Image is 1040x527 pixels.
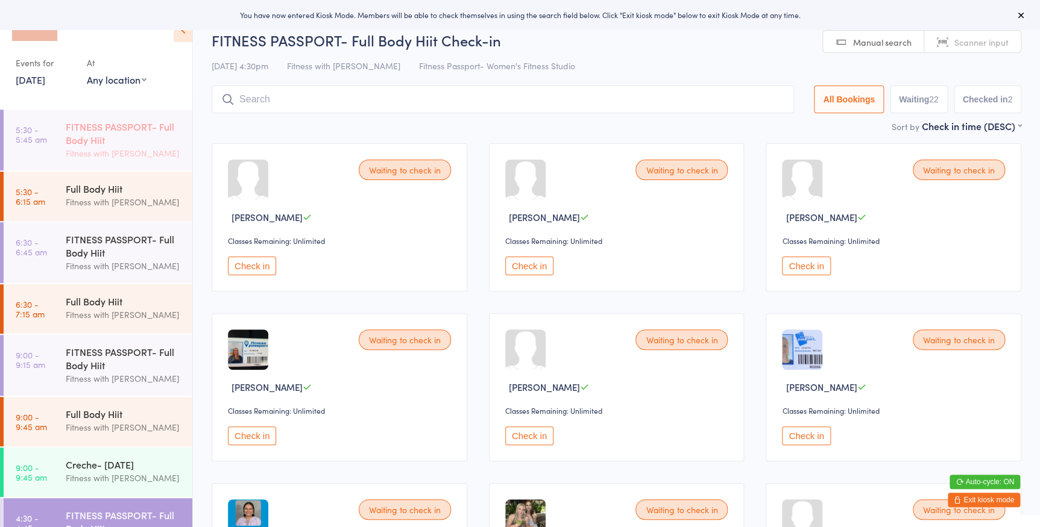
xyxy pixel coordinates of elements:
time: 9:00 - 9:15 am [16,350,45,369]
span: [PERSON_NAME] [786,381,857,393]
div: 22 [929,95,939,104]
time: 9:00 - 9:45 am [16,463,47,482]
h2: FITNESS PASSPORT- Full Body Hiit Check-in [212,30,1021,50]
div: Full Body Hiit [66,407,182,420]
button: All Bookings [814,86,884,113]
a: 6:30 -7:15 amFull Body HiitFitness with [PERSON_NAME] [4,284,192,334]
span: [PERSON_NAME] [232,381,303,393]
div: Waiting to check in [913,329,1005,350]
div: Fitness with [PERSON_NAME] [66,471,182,485]
div: Full Body Hiit [66,295,182,308]
div: Events for [16,53,75,73]
div: Fitness with [PERSON_NAME] [66,308,182,322]
div: 2 [1007,95,1012,104]
img: image1683015595.png [782,329,822,370]
div: FITNESS PASSPORT- Full Body Hiit [66,232,182,259]
span: [DATE] 4:30pm [212,60,268,72]
span: [PERSON_NAME] [786,211,857,223]
div: At [87,53,147,73]
a: 6:30 -6:45 amFITNESS PASSPORT- Full Body HiitFitness with [PERSON_NAME] [4,222,192,283]
button: Check in [505,257,553,275]
span: Fitness Passport- Women's Fitness Studio [419,60,575,72]
div: Fitness with [PERSON_NAME] [66,146,182,160]
div: Classes Remaining: Unlimited [505,235,732,246]
time: 9:00 - 9:45 am [16,412,47,431]
a: 5:30 -5:45 amFITNESS PASSPORT- Full Body HiitFitness with [PERSON_NAME] [4,110,192,170]
time: 5:30 - 5:45 am [16,125,47,144]
a: 9:00 -9:15 amFITNESS PASSPORT- Full Body HiitFitness with [PERSON_NAME] [4,335,192,396]
div: Waiting to check in [359,499,451,520]
span: Scanner input [954,36,1009,48]
div: You have now entered Kiosk Mode. Members will be able to check themselves in using the search fie... [19,10,1021,20]
div: Fitness with [PERSON_NAME] [66,420,182,434]
a: 9:00 -9:45 amCreche- [DATE]Fitness with [PERSON_NAME] [4,447,192,497]
div: Waiting to check in [635,499,728,520]
div: FITNESS PASSPORT- Full Body Hiit [66,345,182,372]
div: Fitness with [PERSON_NAME] [66,372,182,385]
div: Classes Remaining: Unlimited [782,235,1009,246]
div: FITNESS PASSPORT- Full Body Hiit [66,120,182,146]
span: [PERSON_NAME] [509,381,580,393]
div: Waiting to check in [359,329,451,350]
div: Creche- [DATE] [66,458,182,471]
div: Classes Remaining: Unlimited [228,405,455,416]
button: Check in [782,257,830,275]
button: Waiting22 [890,86,948,113]
label: Sort by [892,120,919,133]
button: Check in [228,257,276,275]
img: image1673498478.png [228,329,268,370]
a: 5:30 -6:15 amFull Body HiitFitness with [PERSON_NAME] [4,172,192,221]
div: Waiting to check in [913,160,1005,180]
div: Check in time (DESC) [922,119,1021,133]
a: [DATE] [16,73,45,86]
button: Check in [505,426,553,445]
div: Waiting to check in [359,160,451,180]
time: 5:30 - 6:15 am [16,187,45,206]
button: Exit kiosk mode [948,493,1020,507]
button: Check in [228,426,276,445]
time: 6:30 - 6:45 am [16,237,47,257]
time: 6:30 - 7:15 am [16,299,45,319]
span: [PERSON_NAME] [509,211,580,223]
div: Full Body Hiit [66,182,182,195]
div: Waiting to check in [635,160,728,180]
button: Auto-cycle: ON [950,475,1020,489]
input: Search [212,86,794,113]
span: Fitness with [PERSON_NAME] [287,60,400,72]
div: Waiting to check in [635,329,728,350]
div: Classes Remaining: Unlimited [505,405,732,416]
button: Check in [782,426,830,445]
div: Classes Remaining: Unlimited [782,405,1009,416]
div: Classes Remaining: Unlimited [228,235,455,246]
span: [PERSON_NAME] [232,211,303,223]
div: Waiting to check in [913,499,1005,520]
div: Any location [87,73,147,86]
div: Fitness with [PERSON_NAME] [66,195,182,209]
a: 9:00 -9:45 amFull Body HiitFitness with [PERSON_NAME] [4,397,192,446]
span: Manual search [853,36,912,48]
button: Checked in2 [954,86,1022,113]
div: Fitness with [PERSON_NAME] [66,259,182,273]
